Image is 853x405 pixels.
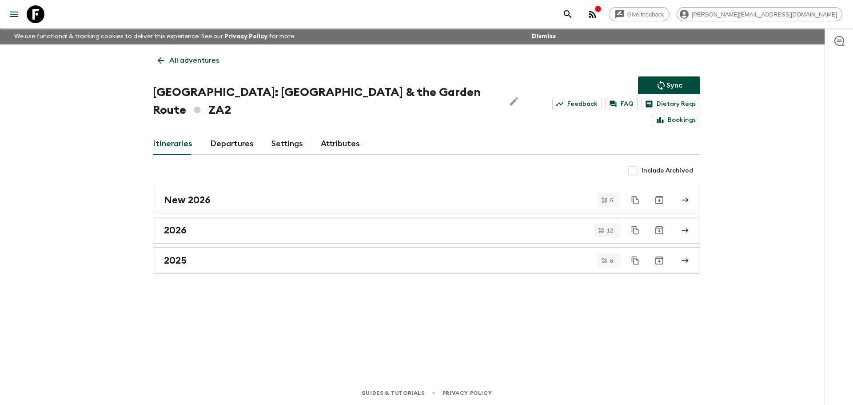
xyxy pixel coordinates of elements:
[559,5,577,23] button: search adventures
[638,76,700,94] button: Sync adventure departures to the booking engine
[650,191,668,209] button: Archive
[11,28,299,44] p: We use functional & tracking cookies to deliver this experience. See our for more.
[321,133,360,155] a: Attributes
[627,222,643,238] button: Duplicate
[605,197,618,203] span: 6
[627,253,643,269] button: Duplicate
[153,187,700,213] a: New 2026
[169,55,219,66] p: All adventures
[605,258,618,264] span: 6
[210,133,254,155] a: Departures
[530,30,558,43] button: Dismiss
[687,11,842,18] span: [PERSON_NAME][EMAIL_ADDRESS][DOMAIN_NAME]
[153,217,700,244] a: 2026
[650,252,668,269] button: Archive
[606,98,638,110] a: FAQ
[153,84,498,119] h1: [GEOGRAPHIC_DATA]: [GEOGRAPHIC_DATA] & the Garden Route ZA2
[153,52,224,69] a: All adventures
[642,98,700,110] a: Dietary Reqs
[442,388,492,398] a: Privacy Policy
[505,84,523,119] button: Edit Adventure Title
[361,388,425,398] a: Guides & Tutorials
[271,133,303,155] a: Settings
[627,192,643,208] button: Duplicate
[153,247,700,274] a: 2025
[602,228,618,233] span: 12
[164,225,187,236] h2: 2026
[642,166,693,175] span: Include Archived
[153,133,192,155] a: Itineraries
[224,33,267,40] a: Privacy Policy
[164,194,211,206] h2: New 2026
[609,7,670,21] a: Give feedback
[650,221,668,239] button: Archive
[5,5,23,23] button: menu
[622,11,669,18] span: Give feedback
[552,98,602,110] a: Feedback
[677,7,842,21] div: [PERSON_NAME][EMAIL_ADDRESS][DOMAIN_NAME]
[666,80,682,91] p: Sync
[164,255,187,266] h2: 2025
[653,114,700,126] a: Bookings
